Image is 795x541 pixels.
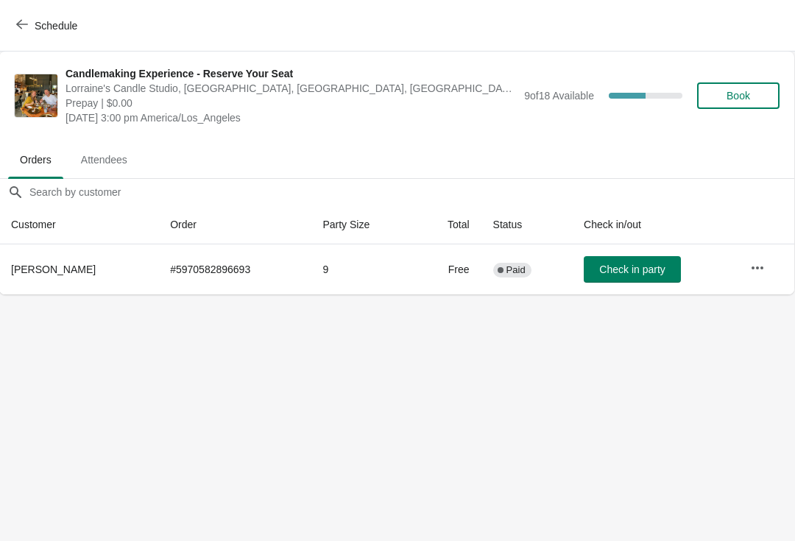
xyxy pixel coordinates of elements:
span: Candlemaking Experience - Reserve Your Seat [66,66,517,81]
td: 9 [311,244,414,294]
span: [PERSON_NAME] [11,264,96,275]
img: Candlemaking Experience - Reserve Your Seat [15,74,57,117]
span: 9 of 18 Available [524,90,594,102]
button: Check in party [584,256,681,283]
th: Check in/out [572,205,738,244]
td: Free [414,244,481,294]
span: Schedule [35,20,77,32]
th: Total [414,205,481,244]
td: # 5970582896693 [158,244,311,294]
span: [DATE] 3:00 pm America/Los_Angeles [66,110,517,125]
button: Book [697,82,780,109]
button: Schedule [7,13,89,39]
span: Prepay | $0.00 [66,96,517,110]
span: Check in party [599,264,665,275]
span: Paid [506,264,526,276]
span: Orders [8,146,63,173]
span: Attendees [69,146,139,173]
th: Order [158,205,311,244]
span: Book [727,90,750,102]
input: Search by customer [29,179,794,205]
span: Lorraine's Candle Studio, [GEOGRAPHIC_DATA], [GEOGRAPHIC_DATA], [GEOGRAPHIC_DATA], [GEOGRAPHIC_DATA] [66,81,517,96]
th: Status [481,205,572,244]
th: Party Size [311,205,414,244]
